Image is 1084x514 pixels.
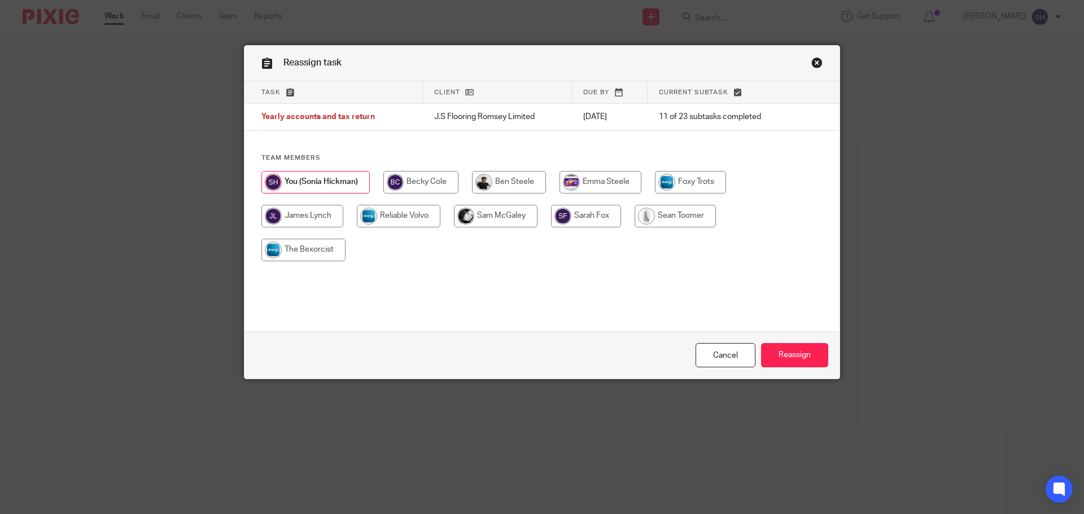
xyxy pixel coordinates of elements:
p: [DATE] [583,111,636,122]
p: J.S Flooring Romsey Limited [434,111,561,122]
a: Close this dialog window [696,343,755,367]
span: Current subtask [659,89,728,95]
a: Close this dialog window [811,57,823,72]
span: Yearly accounts and tax return [261,113,375,121]
span: Reassign task [283,58,342,67]
input: Reassign [761,343,828,367]
span: Client [434,89,460,95]
span: Due by [583,89,609,95]
span: Task [261,89,281,95]
td: 11 of 23 subtasks completed [648,104,798,131]
h4: Team members [261,153,823,162]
